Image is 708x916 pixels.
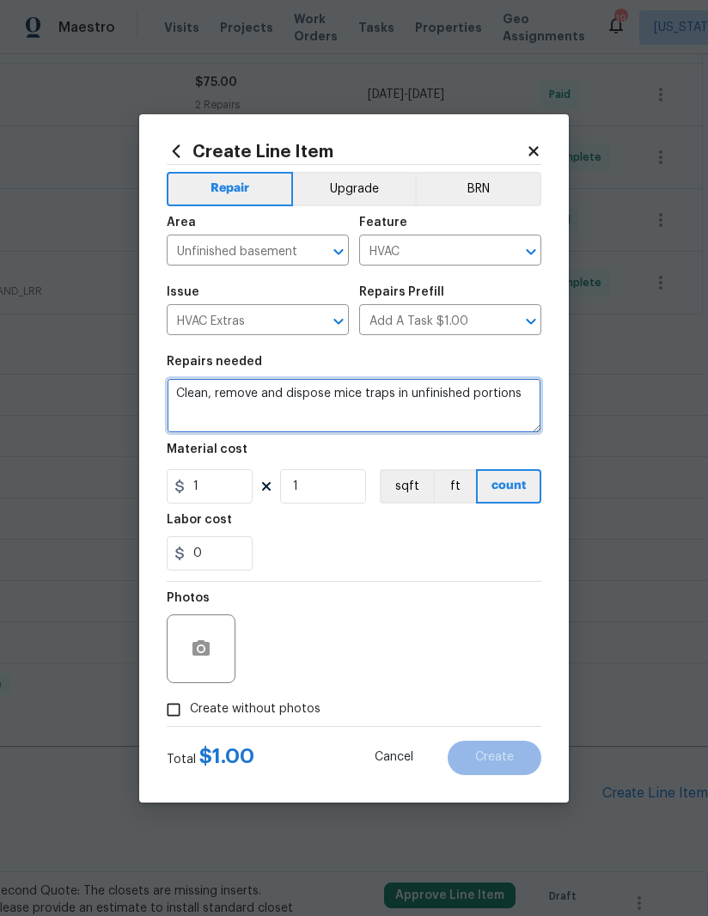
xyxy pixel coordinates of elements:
[199,746,254,766] span: $ 1.00
[167,356,262,368] h5: Repairs needed
[476,469,541,504] button: count
[359,217,407,229] h5: Feature
[167,748,254,768] div: Total
[375,751,413,764] span: Cancel
[293,172,416,206] button: Upgrade
[347,741,441,775] button: Cancel
[167,172,293,206] button: Repair
[519,240,543,264] button: Open
[167,514,232,526] h5: Labor cost
[433,469,476,504] button: ft
[167,286,199,298] h5: Issue
[448,741,541,775] button: Create
[380,469,433,504] button: sqft
[167,592,210,604] h5: Photos
[475,751,514,764] span: Create
[327,309,351,333] button: Open
[167,378,541,433] textarea: Clean, remove and dispose mice traps in unfinished portions
[167,142,526,161] h2: Create Line Item
[190,700,320,718] span: Create without photos
[167,443,247,455] h5: Material cost
[415,172,541,206] button: BRN
[359,286,444,298] h5: Repairs Prefill
[519,309,543,333] button: Open
[167,217,196,229] h5: Area
[327,240,351,264] button: Open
